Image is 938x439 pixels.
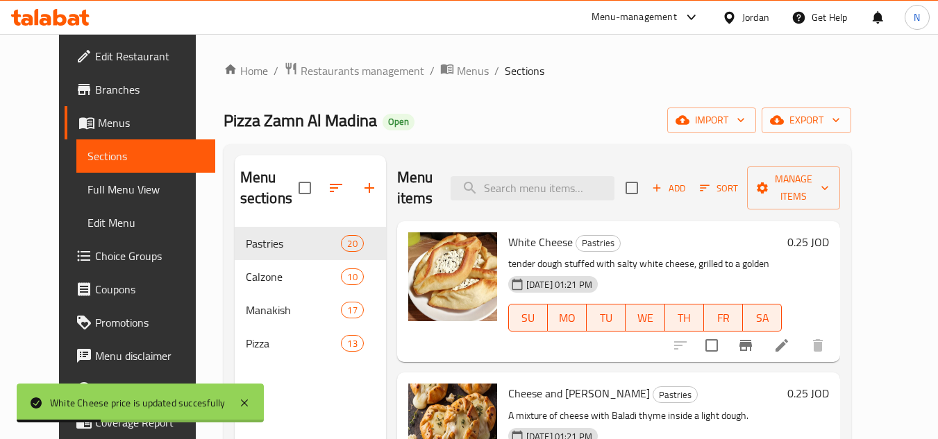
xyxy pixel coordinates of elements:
[240,167,299,209] h2: Menu sections
[342,304,362,317] span: 17
[704,304,743,332] button: FR
[65,73,216,106] a: Branches
[341,302,363,318] div: items
[65,372,216,406] a: Upsell
[646,178,691,199] button: Add
[274,62,278,79] li: /
[95,314,205,331] span: Promotions
[729,329,762,362] button: Branch-specific-item
[235,227,386,260] div: Pastries20
[801,329,835,362] button: delete
[284,62,424,80] a: Restaurants management
[235,327,386,360] div: Pizza13
[65,339,216,372] a: Menu disclaimer
[787,232,829,252] h6: 0.25 JOD
[246,235,342,252] span: Pastries
[224,105,377,136] span: Pizza Zamn Al Madina
[87,148,205,164] span: Sections
[341,335,363,352] div: items
[87,214,205,231] span: Edit Menu
[95,248,205,264] span: Choice Groups
[576,235,620,251] span: Pastries
[508,232,573,252] span: White Cheese
[76,173,216,206] a: Full Menu View
[301,62,424,79] span: Restaurants management
[631,308,659,328] span: WE
[514,308,542,328] span: SU
[617,173,646,203] span: Select section
[592,9,677,26] div: Menu-management
[521,278,598,291] span: [DATE] 01:21 PM
[691,178,747,199] span: Sort items
[95,347,205,364] span: Menu disclaimer
[787,384,829,403] h6: 0.25 JOD
[342,337,362,350] span: 13
[76,139,216,173] a: Sections
[50,395,225,411] div: White Cheese price is updated succesfully
[224,62,268,79] a: Home
[748,308,776,328] span: SA
[235,221,386,365] nav: Menu sections
[592,308,620,328] span: TU
[235,260,386,293] div: Calzone10
[95,281,205,298] span: Coupons
[773,337,790,354] a: Edit menu item
[553,308,581,328] span: MO
[457,62,489,79] span: Menus
[671,308,698,328] span: TH
[383,114,414,130] div: Open
[353,171,386,205] button: Add section
[65,239,216,273] a: Choice Groups
[508,383,650,404] span: Cheese and [PERSON_NAME]
[65,306,216,339] a: Promotions
[650,180,687,196] span: Add
[678,112,745,129] span: import
[98,114,205,131] span: Menus
[95,414,205,431] span: Coverage Report
[342,237,362,250] span: 20
[697,331,726,360] span: Select to update
[587,304,626,332] button: TU
[700,180,738,196] span: Sort
[508,407,782,424] p: A mixture of cheese with Baladi thyme inside a light dough.
[762,107,851,133] button: export
[653,387,697,403] span: Pastries
[408,232,497,321] img: White Cheese
[95,381,205,397] span: Upsell
[505,62,544,79] span: Sections
[65,273,216,306] a: Coupons
[451,176,614,200] input: search
[494,62,499,79] li: /
[758,171,829,205] span: Manage items
[65,106,216,139] a: Menus
[696,178,742,199] button: Sort
[235,293,386,327] div: Manakish17
[576,235,621,252] div: Pastries
[626,304,664,332] button: WE
[665,304,704,332] button: TH
[65,406,216,439] a: Coverage Report
[742,10,769,25] div: Jordan
[76,206,216,239] a: Edit Menu
[87,181,205,198] span: Full Menu View
[914,10,920,25] span: N
[548,304,587,332] button: MO
[341,235,363,252] div: items
[773,112,840,129] span: export
[224,62,852,80] nav: breadcrumb
[508,304,548,332] button: SU
[383,116,414,128] span: Open
[342,270,362,284] span: 10
[710,308,737,328] span: FR
[667,107,756,133] button: import
[397,167,434,209] h2: Menu items
[246,335,342,352] span: Pizza
[95,48,205,64] span: Edit Restaurant
[246,268,342,285] span: Calzone
[246,302,342,318] div: Manakish
[747,166,840,209] button: Manage items
[65,40,216,73] a: Edit Restaurant
[440,62,489,80] a: Menus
